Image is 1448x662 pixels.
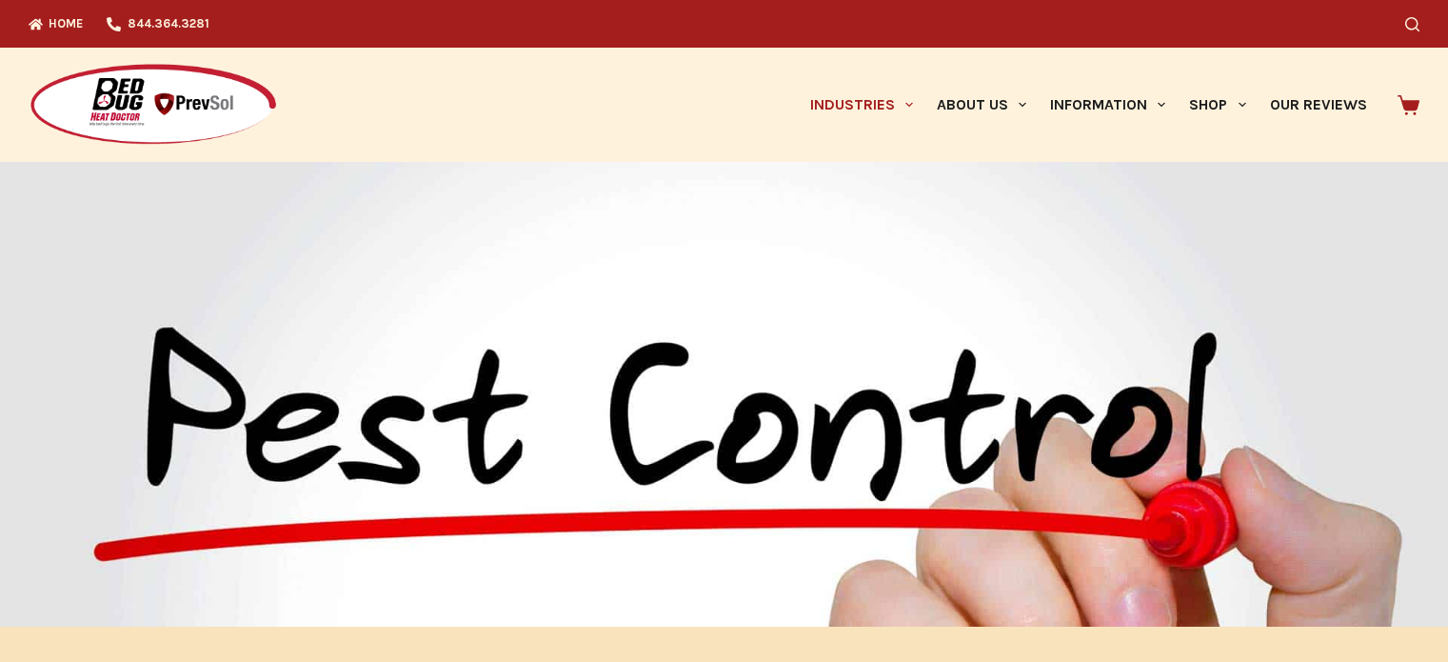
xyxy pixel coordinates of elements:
[1258,48,1379,162] a: Our Reviews
[798,48,1379,162] nav: Primary
[924,48,1038,162] a: About Us
[1039,48,1178,162] a: Information
[1405,17,1419,31] button: Search
[1178,48,1258,162] a: Shop
[798,48,924,162] a: Industries
[29,63,278,148] img: Prevsol/Bed Bug Heat Doctor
